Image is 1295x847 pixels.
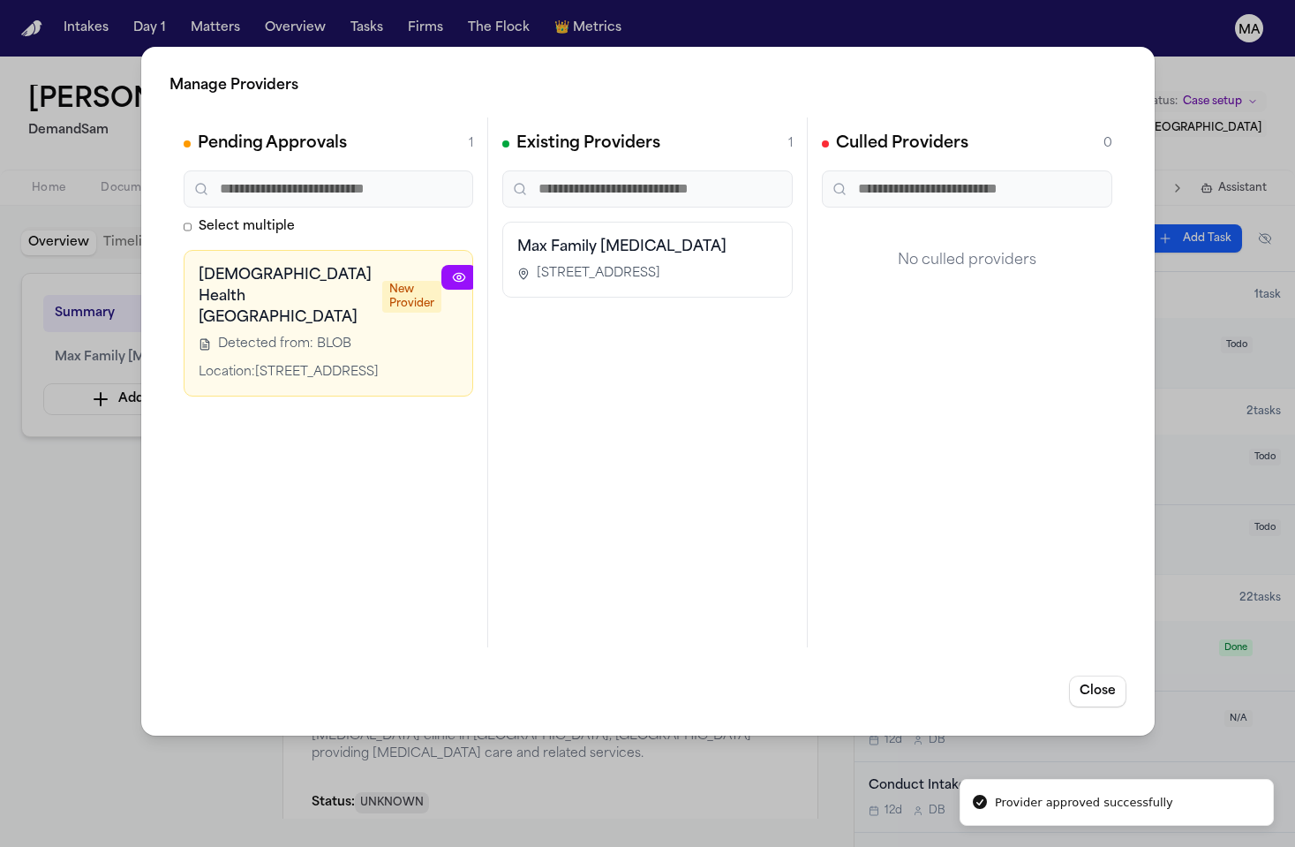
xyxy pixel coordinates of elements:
span: Detected from: BLOB [218,336,351,353]
h3: Max Family [MEDICAL_DATA] [517,237,777,258]
div: No culled providers [821,222,1111,299]
span: [STREET_ADDRESS] [537,265,660,283]
span: Select multiple [199,218,295,236]
span: New Provider [382,281,441,313]
h2: Pending Approvals [198,132,347,156]
a: View Provider [441,265,477,290]
input: Select multiple [184,223,192,231]
h3: [DEMOGRAPHIC_DATA] Health [GEOGRAPHIC_DATA] [199,265,372,329]
span: 1 [787,135,792,153]
h2: Manage Providers [169,75,1126,96]
h2: Existing Providers [516,132,660,156]
span: 1 [469,135,473,153]
button: Close [1069,676,1126,707]
h2: Culled Providers [835,132,967,156]
span: 0 [1103,135,1111,153]
div: Location: [STREET_ADDRESS] [199,364,441,382]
